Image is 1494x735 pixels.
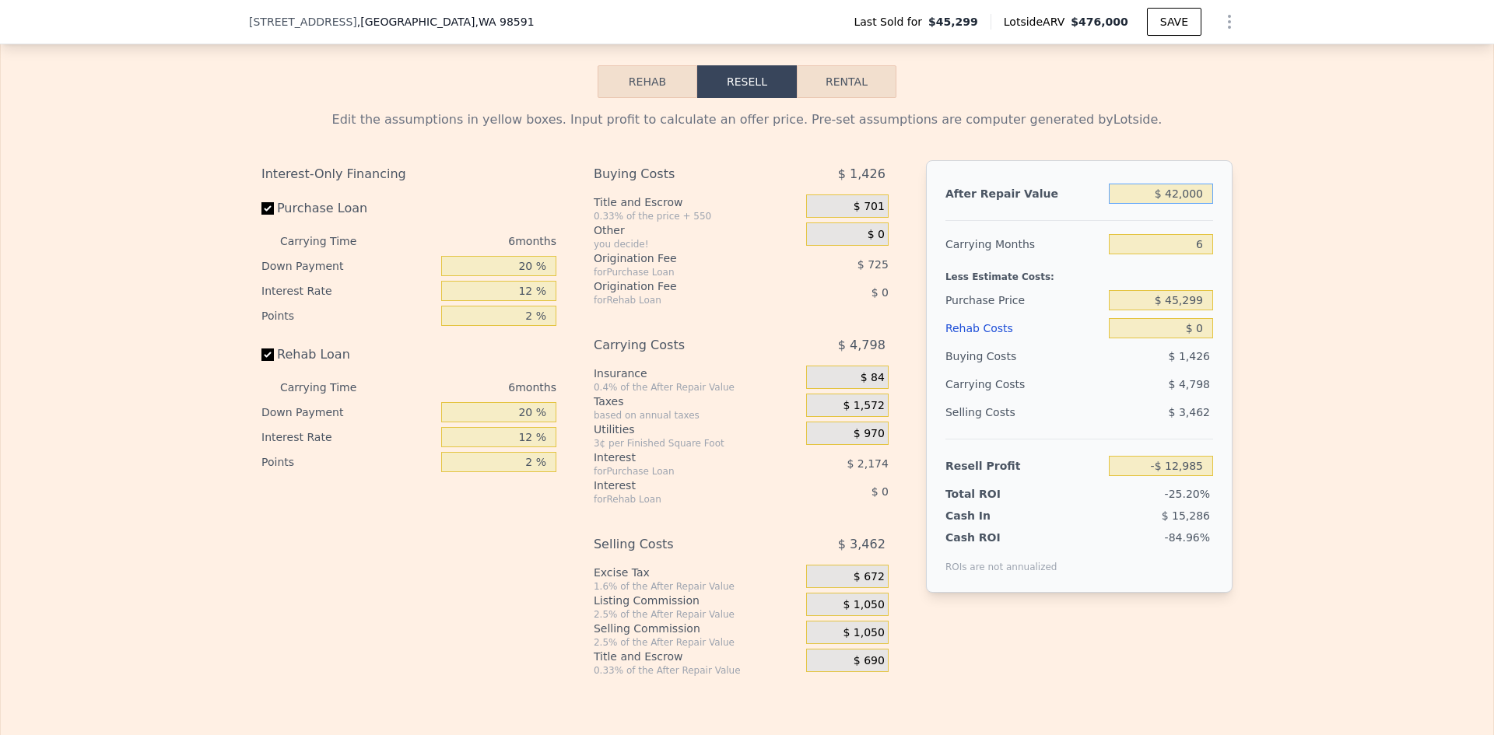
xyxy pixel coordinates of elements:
[280,229,381,254] div: Carrying Time
[594,160,767,188] div: Buying Costs
[838,331,886,359] span: $ 4,798
[945,452,1103,480] div: Resell Profit
[843,399,884,413] span: $ 1,572
[945,314,1103,342] div: Rehab Costs
[868,228,885,242] span: $ 0
[861,371,885,385] span: $ 84
[594,266,767,278] div: for Purchase Loan
[594,565,800,580] div: Excise Tax
[945,370,1043,398] div: Carrying Costs
[1165,488,1210,500] span: -25.20%
[945,342,1103,370] div: Buying Costs
[697,65,797,98] button: Resell
[594,238,800,250] div: you decide!
[475,16,534,28] span: , WA 98591
[1165,531,1210,544] span: -84.96%
[854,200,885,214] span: $ 701
[854,654,885,668] span: $ 690
[594,222,800,238] div: Other
[357,14,535,30] span: , [GEOGRAPHIC_DATA]
[594,210,800,222] div: 0.33% of the price + 550
[843,626,884,640] span: $ 1,050
[261,425,435,450] div: Interest Rate
[594,409,800,422] div: based on annual taxes
[261,202,274,215] input: Purchase Loan
[261,341,435,369] label: Rehab Loan
[945,545,1057,573] div: ROIs are not annualized
[594,493,767,506] div: for Rehab Loan
[261,278,435,303] div: Interest Rate
[594,664,800,677] div: 0.33% of the After Repair Value
[871,286,889,299] span: $ 0
[838,530,886,558] span: $ 3,462
[594,278,767,294] div: Origination Fee
[594,465,767,478] div: for Purchase Loan
[945,230,1103,258] div: Carrying Months
[594,636,800,649] div: 2.5% of the After Repair Value
[945,530,1057,545] div: Cash ROI
[594,649,800,664] div: Title and Escrow
[854,14,928,30] span: Last Sold for
[261,254,435,278] div: Down Payment
[594,366,800,381] div: Insurance
[594,331,767,359] div: Carrying Costs
[847,457,888,470] span: $ 2,174
[843,598,884,612] span: $ 1,050
[280,375,381,400] div: Carrying Time
[594,422,800,437] div: Utilities
[261,303,435,328] div: Points
[594,294,767,306] div: for Rehab Loan
[594,381,800,394] div: 0.4% of the After Repair Value
[1169,406,1210,418] span: $ 3,462
[1147,8,1201,36] button: SAVE
[594,194,800,210] div: Title and Escrow
[945,286,1103,314] div: Purchase Price
[594,530,767,558] div: Selling Costs
[1162,509,1210,522] span: $ 15,286
[388,375,556,400] div: 6 months
[594,621,800,636] div: Selling Commission
[797,65,896,98] button: Rental
[594,394,800,409] div: Taxes
[594,608,800,621] div: 2.5% of the After Repair Value
[854,427,885,441] span: $ 970
[388,229,556,254] div: 6 months
[261,348,274,361] input: Rehab Loan
[594,450,767,465] div: Interest
[945,508,1043,523] div: Cash In
[249,14,357,30] span: [STREET_ADDRESS]
[261,450,435,474] div: Points
[945,258,1213,286] div: Less Estimate Costs:
[594,250,767,266] div: Origination Fee
[594,437,800,450] div: 3¢ per Finished Square Foot
[1004,14,1071,30] span: Lotside ARV
[854,570,885,584] span: $ 672
[928,14,978,30] span: $45,299
[598,65,697,98] button: Rehab
[945,398,1103,426] div: Selling Costs
[1169,378,1210,390] span: $ 4,798
[594,478,767,493] div: Interest
[945,180,1103,208] div: After Repair Value
[945,486,1043,502] div: Total ROI
[838,160,886,188] span: $ 1,426
[1071,16,1128,28] span: $476,000
[857,258,889,271] span: $ 725
[261,160,556,188] div: Interest-Only Financing
[871,485,889,498] span: $ 0
[1169,350,1210,362] span: $ 1,426
[261,400,435,425] div: Down Payment
[594,580,800,593] div: 1.6% of the After Repair Value
[261,110,1233,129] div: Edit the assumptions in yellow boxes. Input profit to calculate an offer price. Pre-set assumptio...
[1214,6,1245,37] button: Show Options
[594,593,800,608] div: Listing Commission
[261,194,435,222] label: Purchase Loan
